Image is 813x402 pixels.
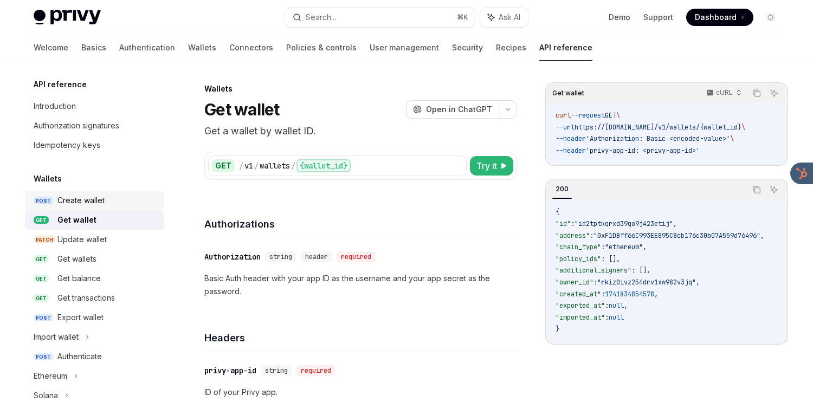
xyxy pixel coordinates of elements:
a: GETGet wallet [25,210,164,230]
span: "owner_id" [556,278,593,287]
div: {wallet_id} [296,159,351,172]
div: / [291,160,295,171]
div: Get wallets [57,252,96,265]
a: Policies & controls [286,35,357,61]
a: GETGet transactions [25,288,164,308]
div: Create wallet [57,194,105,207]
span: : [590,231,593,240]
span: PATCH [34,236,55,244]
span: : [605,301,609,310]
span: "policy_ids" [556,255,601,263]
span: "ethereum" [605,243,643,251]
span: Dashboard [695,12,737,23]
div: Authenticate [57,350,102,363]
div: Get transactions [57,291,115,304]
span: \ [730,134,734,143]
img: light logo [34,10,101,25]
a: Idempotency keys [25,135,164,155]
a: Security [452,35,483,61]
p: Basic Auth header with your app ID as the username and your app secret as the password. [204,272,517,298]
span: POST [34,197,53,205]
a: Basics [81,35,106,61]
button: Ask AI [480,8,528,27]
span: Get wallet [552,89,584,98]
span: POST [34,353,53,361]
a: POSTCreate wallet [25,191,164,210]
a: Authentication [119,35,175,61]
span: } [556,325,559,333]
button: Copy the contents from the code block [750,86,764,100]
span: header [305,252,328,261]
span: , [624,301,628,310]
span: "imported_at" [556,313,605,322]
a: Wallets [188,35,216,61]
span: null [609,301,624,310]
h1: Get wallet [204,100,280,119]
button: cURL [700,84,746,102]
a: POSTAuthenticate [25,347,164,366]
span: --header [556,134,586,143]
a: PATCHUpdate wallet [25,230,164,249]
span: : [571,219,575,228]
span: "address" [556,231,590,240]
a: GETGet balance [25,269,164,288]
button: Ask AI [767,183,781,197]
div: v1 [244,160,253,171]
a: API reference [539,35,592,61]
span: \ [741,123,745,132]
p: cURL [716,88,733,97]
span: "chain_type" [556,243,601,251]
a: Support [643,12,673,23]
button: Toggle dark mode [762,9,779,26]
a: Welcome [34,35,68,61]
div: 200 [552,183,572,196]
div: GET [212,159,235,172]
a: Authorization signatures [25,116,164,135]
span: : [593,278,597,287]
span: { [556,208,559,216]
a: Demo [609,12,630,23]
span: , [696,278,700,287]
span: : [605,313,609,322]
div: Get balance [57,272,101,285]
span: , [673,219,677,228]
span: Ask AI [499,12,520,23]
span: , [643,243,647,251]
span: GET [34,255,49,263]
span: curl [556,111,571,120]
div: Export wallet [57,311,104,324]
span: "exported_at" [556,301,605,310]
a: Connectors [229,35,273,61]
span: , [760,231,764,240]
span: --header [556,146,586,155]
div: / [254,160,259,171]
span: 'privy-app-id: <privy-app-id>' [586,146,700,155]
span: 1741834854578 [605,290,654,299]
span: \ [616,111,620,120]
span: "rkiz0ivz254drv1xw982v3jq" [597,278,696,287]
div: Update wallet [57,233,107,246]
span: POST [34,314,53,322]
div: Import wallet [34,330,79,343]
span: Open in ChatGPT [426,104,492,115]
span: https://[DOMAIN_NAME]/v1/wallets/{wallet_id} [575,123,741,132]
a: GETGet wallets [25,249,164,269]
div: Search... [306,11,336,24]
span: Try it [476,159,497,172]
h4: Headers [204,330,517,345]
span: --url [556,123,575,132]
span: : [601,243,605,251]
h4: Authorizations [204,217,517,231]
div: privy-app-id [204,365,256,376]
span: string [269,252,292,261]
a: Introduction [25,96,164,116]
span: "created_at" [556,290,601,299]
button: Copy the contents from the code block [750,183,764,197]
a: Dashboard [686,9,753,26]
span: string [265,366,288,375]
div: Wallets [204,83,517,94]
div: Authorization signatures [34,119,119,132]
div: Get wallet [57,213,96,226]
div: Ethereum [34,369,67,382]
div: Introduction [34,100,76,113]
